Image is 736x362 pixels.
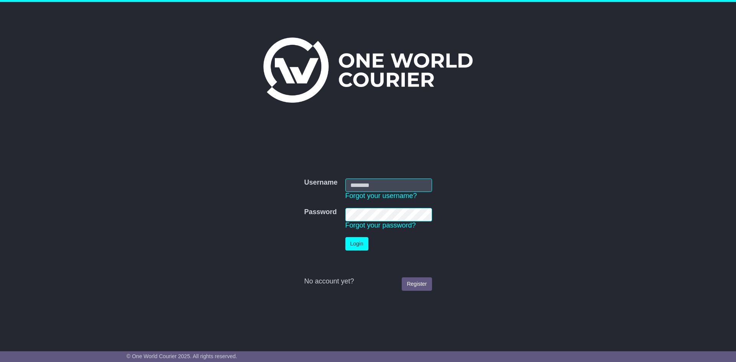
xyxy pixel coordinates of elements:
div: No account yet? [304,277,432,286]
label: Password [304,208,337,216]
img: One World [263,38,473,103]
a: Forgot your password? [345,221,416,229]
a: Forgot your username? [345,192,417,200]
label: Username [304,179,337,187]
a: Register [402,277,432,291]
span: © One World Courier 2025. All rights reserved. [127,353,237,359]
button: Login [345,237,368,251]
